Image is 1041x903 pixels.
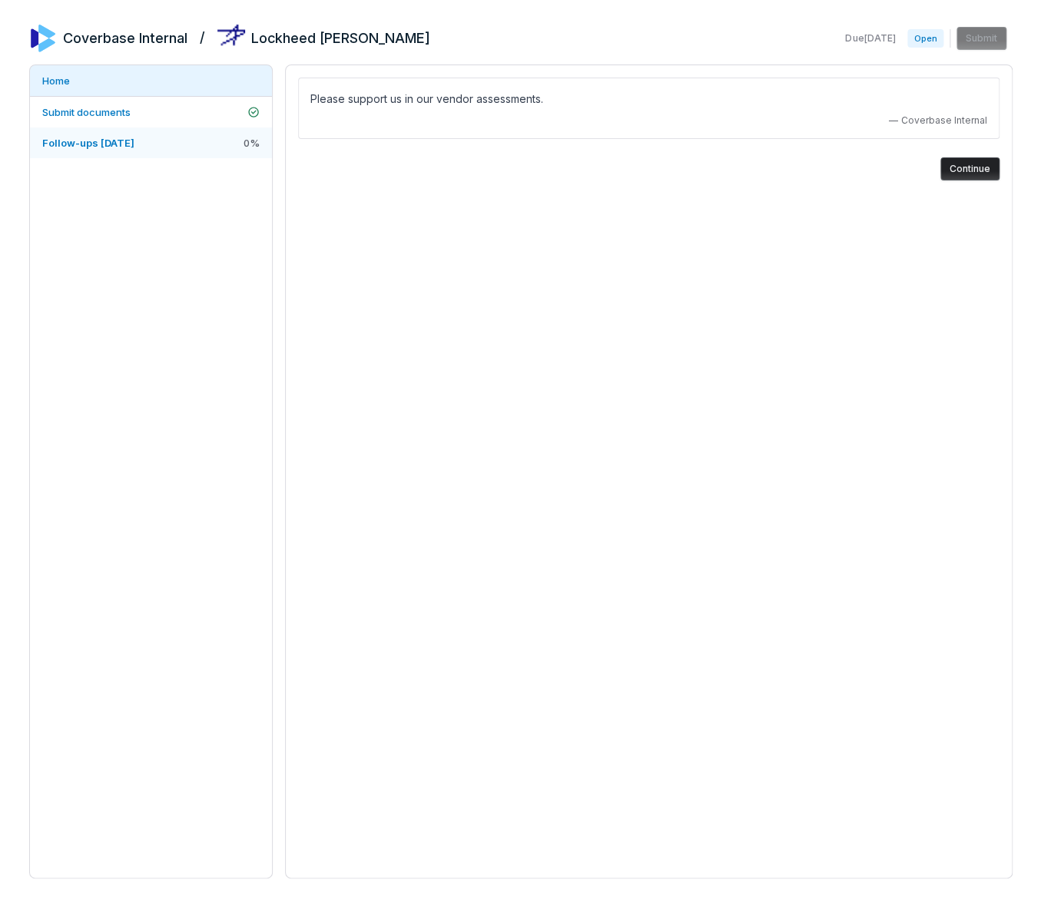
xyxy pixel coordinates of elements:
span: Coverbase Internal [901,114,987,127]
span: Submit documents [42,106,131,118]
button: Continue [940,157,1000,180]
h2: Coverbase Internal [63,28,187,48]
a: Submit documents [30,97,272,127]
a: Home [30,65,272,96]
span: 0 % [244,136,260,150]
h2: Lockheed [PERSON_NAME] [251,28,430,48]
p: Please support us in our vendor assessments. [310,90,987,108]
span: — [889,114,898,127]
span: Due [DATE] [845,32,895,45]
span: Follow-ups [DATE] [42,137,134,149]
a: Follow-ups [DATE]0% [30,127,272,158]
h2: / [200,25,205,48]
span: Open [907,29,943,48]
